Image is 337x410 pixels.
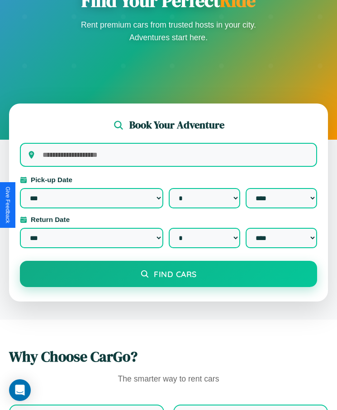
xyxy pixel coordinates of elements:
[20,216,317,223] label: Return Date
[20,176,317,184] label: Pick-up Date
[9,379,31,401] div: Open Intercom Messenger
[20,261,317,287] button: Find Cars
[78,19,259,44] p: Rent premium cars from trusted hosts in your city. Adventures start here.
[129,118,224,132] h2: Book Your Adventure
[9,347,328,367] h2: Why Choose CarGo?
[5,187,11,223] div: Give Feedback
[9,372,328,386] p: The smarter way to rent cars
